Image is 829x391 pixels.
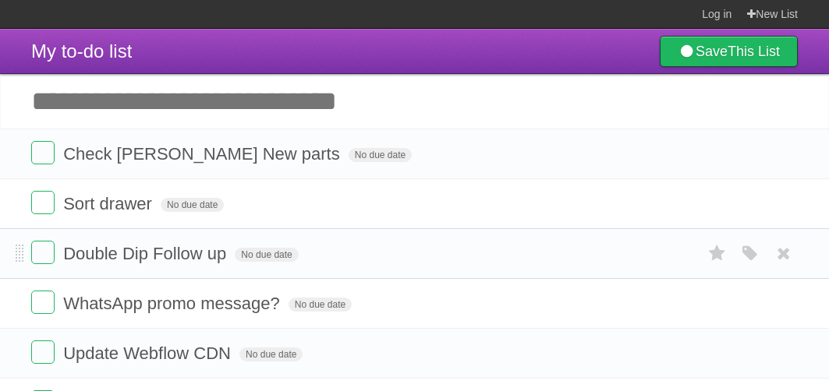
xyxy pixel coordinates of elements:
span: No due date [161,198,224,212]
label: Done [31,340,55,364]
label: Done [31,191,55,214]
span: No due date [235,248,298,262]
span: No due date [349,148,412,162]
label: Done [31,291,55,314]
span: Update Webflow CDN [63,343,235,363]
span: Sort drawer [63,194,156,213]
span: No due date [289,298,352,312]
span: WhatsApp promo message? [63,294,284,313]
span: Double Dip Follow up [63,244,230,263]
b: This List [728,44,780,59]
span: Check [PERSON_NAME] New parts [63,144,344,164]
label: Star task [703,241,732,266]
label: Done [31,241,55,264]
span: No due date [239,347,303,361]
span: My to-do list [31,41,132,62]
label: Done [31,141,55,164]
a: SaveThis List [660,36,798,67]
